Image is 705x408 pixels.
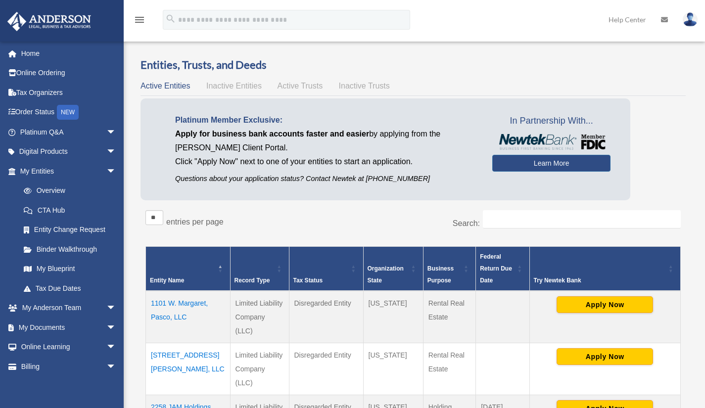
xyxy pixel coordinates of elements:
[278,82,323,90] span: Active Trusts
[492,155,611,172] a: Learn More
[14,181,121,201] a: Overview
[150,277,184,284] span: Entity Name
[363,247,423,291] th: Organization State: Activate to sort
[106,122,126,142] span: arrow_drop_down
[7,83,131,102] a: Tax Organizers
[7,142,131,162] a: Digital Productsarrow_drop_down
[363,291,423,343] td: [US_STATE]
[7,337,131,357] a: Online Learningarrow_drop_down
[423,247,475,291] th: Business Purpose: Activate to sort
[141,82,190,90] span: Active Entities
[146,343,231,395] td: [STREET_ADDRESS][PERSON_NAME], LLC
[14,259,126,279] a: My Blueprint
[146,291,231,343] td: 1101 W. Margaret, Pasco, LLC
[4,12,94,31] img: Anderson Advisors Platinum Portal
[7,161,126,181] a: My Entitiesarrow_drop_down
[453,219,480,227] label: Search:
[289,343,363,395] td: Disregarded Entity
[368,265,404,284] span: Organization State
[175,155,477,169] p: Click "Apply Now" next to one of your entities to start an application.
[134,14,145,26] i: menu
[363,343,423,395] td: [US_STATE]
[230,343,289,395] td: Limited Liability Company (LLC)
[106,357,126,377] span: arrow_drop_down
[175,130,369,138] span: Apply for business bank accounts faster and easier
[339,82,390,90] span: Inactive Trusts
[14,239,126,259] a: Binder Walkthrough
[230,247,289,291] th: Record Type: Activate to sort
[7,357,131,376] a: Billingarrow_drop_down
[7,44,131,63] a: Home
[14,220,126,240] a: Entity Change Request
[480,253,512,284] span: Federal Return Due Date
[235,277,270,284] span: Record Type
[106,161,126,181] span: arrow_drop_down
[497,134,606,150] img: NewtekBankLogoSM.png
[492,113,611,129] span: In Partnership With...
[141,57,686,73] h3: Entities, Trusts, and Deeds
[146,247,231,291] th: Entity Name: Activate to invert sorting
[106,317,126,338] span: arrow_drop_down
[423,291,475,343] td: Rental Real Estate
[7,298,131,318] a: My Anderson Teamarrow_drop_down
[165,13,176,24] i: search
[289,291,363,343] td: Disregarded Entity
[106,337,126,358] span: arrow_drop_down
[423,343,475,395] td: Rental Real Estate
[293,277,323,284] span: Tax Status
[175,173,477,185] p: Questions about your application status? Contact Newtek at [PHONE_NUMBER]
[134,17,145,26] a: menu
[175,127,477,155] p: by applying from the [PERSON_NAME] Client Portal.
[206,82,262,90] span: Inactive Entities
[7,63,131,83] a: Online Ordering
[534,274,665,286] div: Try Newtek Bank
[7,317,131,337] a: My Documentsarrow_drop_down
[14,278,126,298] a: Tax Due Dates
[57,105,79,120] div: NEW
[7,122,131,142] a: Platinum Q&Aarrow_drop_down
[529,247,680,291] th: Try Newtek Bank : Activate to sort
[106,142,126,162] span: arrow_drop_down
[7,102,131,123] a: Order StatusNEW
[106,298,126,318] span: arrow_drop_down
[476,247,529,291] th: Federal Return Due Date: Activate to sort
[289,247,363,291] th: Tax Status: Activate to sort
[557,296,653,313] button: Apply Now
[683,12,698,27] img: User Pic
[175,113,477,127] p: Platinum Member Exclusive:
[557,348,653,365] button: Apply Now
[427,265,454,284] span: Business Purpose
[166,218,224,226] label: entries per page
[14,200,126,220] a: CTA Hub
[230,291,289,343] td: Limited Liability Company (LLC)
